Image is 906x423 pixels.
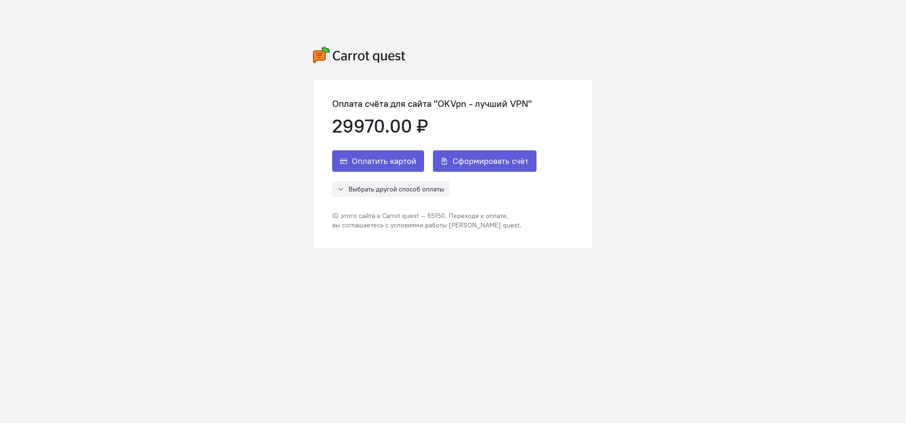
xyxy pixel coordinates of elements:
[332,181,449,197] button: Выбрать другой способ оплаты
[433,150,537,172] button: Сформировать счёт
[313,47,405,63] img: carrot-quest-logo.svg
[453,155,529,167] span: Сформировать счёт
[332,211,537,230] div: ID этого сайта в Carrot quest — 65150. Переходя к оплате, вы соглашаетесь с условиями работы [PER...
[332,150,424,172] button: Оплатить картой
[332,99,537,109] div: Оплата счёта для сайта "OKVpn - лучший VPN"
[352,155,416,167] span: Оплатить картой
[348,185,444,193] span: Выбрать другой способ оплаты
[332,116,537,136] div: 29970.00 ₽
